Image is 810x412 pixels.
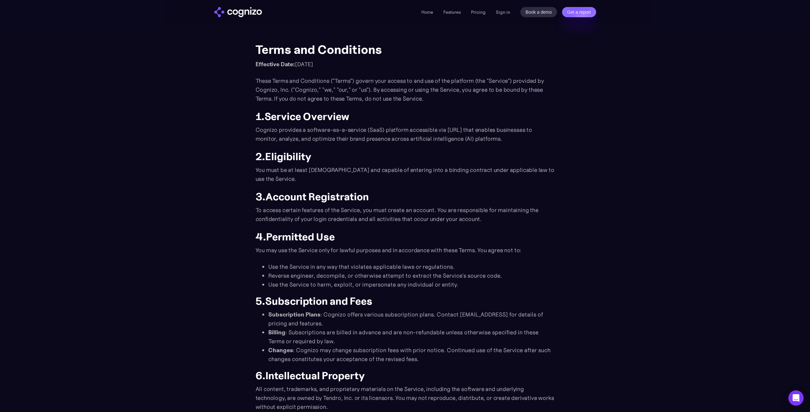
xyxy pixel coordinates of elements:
p: [DATE] [256,60,555,69]
p: You may use the Service only for lawful purposes and in accordance with these Terms. You agree no... [256,246,555,255]
strong: Subscription and Fees [265,295,372,308]
strong: Billing [268,329,285,336]
img: cognizo logo [214,7,262,17]
strong: Subscription Plans [268,311,320,318]
strong: Intellectual Property [265,369,365,382]
strong: Service Overview [264,110,349,123]
div: Open Intercom Messenger [788,390,804,406]
strong: Eligibility [265,150,311,163]
a: Get a report [562,7,596,17]
a: Features [443,9,461,15]
li: : Subscriptions are billed in advance and are non-refundable unless otherwise specified in these ... [268,328,555,346]
a: Pricing [471,9,486,15]
p: These Terms and Conditions ("Terms") govern your access to and use of the platform (the "Service"... [256,76,555,103]
h1: Terms and Conditions [256,43,555,57]
h2: 5. [256,295,555,307]
p: All content, trademarks, and proprietary materials on the Service, including the software and und... [256,385,555,411]
strong: Account Registration [265,190,369,203]
li: Use the Service to harm, exploit, or impersonate any individual or entity. [268,280,555,289]
li: Use the Service in any way that violates applicable laws or regulations. [268,262,555,271]
li: Reverse engineer, decompile, or otherwise attempt to extract the Service's source code. [268,271,555,280]
h2: 2. [256,151,555,162]
a: Home [421,9,433,15]
p: You must be at least [DEMOGRAPHIC_DATA] and capable of entering into a binding contract under app... [256,166,555,183]
li: : Cognizo may change subscription fees with prior notice. Continued use of the Service after such... [268,346,555,364]
h2: 3. [256,191,555,202]
h2: 1. [256,111,555,122]
a: Sign in [496,8,510,16]
h2: 6. [256,370,555,381]
p: Cognizo provides a software-as-a-service (SaaS) platform accessible via [URL] that enables busine... [256,125,555,143]
strong: Effective Date: [256,60,295,68]
h2: 4. [256,231,555,243]
li: : Cognizo offers various subscription plans. Contact [EMAIL_ADDRESS] for details of pricing and f... [268,310,555,328]
strong: Permitted Use [266,231,335,243]
a: home [214,7,262,17]
strong: Changes [268,346,293,354]
a: Book a demo [520,7,557,17]
p: To access certain features of the Service, you must create an account. You are responsible for ma... [256,206,555,224]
